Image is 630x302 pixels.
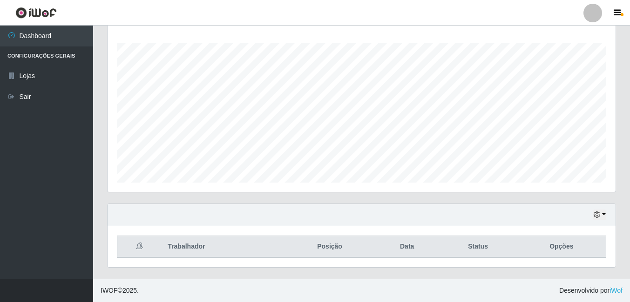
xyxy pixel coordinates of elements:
th: Trabalhador [162,236,284,258]
th: Data [375,236,439,258]
th: Posição [284,236,375,258]
th: Opções [517,236,606,258]
span: © 2025 . [101,286,139,295]
a: iWof [610,287,623,294]
span: IWOF [101,287,118,294]
img: CoreUI Logo [15,7,57,19]
span: Desenvolvido por [559,286,623,295]
th: Status [439,236,517,258]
